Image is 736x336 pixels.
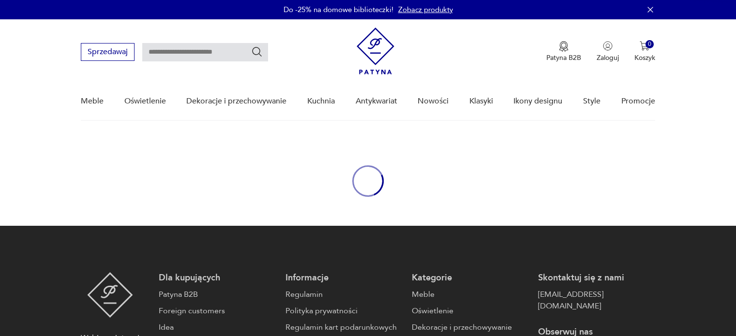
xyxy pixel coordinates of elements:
[583,83,601,120] a: Style
[284,5,393,15] p: Do -25% na domowe biblioteczki!
[159,289,275,300] a: Patyna B2B
[285,289,402,300] a: Regulamin
[546,41,581,62] a: Ikona medaluPatyna B2B
[124,83,166,120] a: Oświetlenie
[285,321,402,333] a: Regulamin kart podarunkowych
[513,83,562,120] a: Ikony designu
[559,41,569,52] img: Ikona medalu
[81,83,104,120] a: Meble
[634,41,655,62] button: 0Koszyk
[87,272,133,318] img: Patyna - sklep z meblami i dekoracjami vintage
[646,40,654,48] div: 0
[634,53,655,62] p: Koszyk
[412,289,528,300] a: Meble
[546,41,581,62] button: Patyna B2B
[159,321,275,333] a: Idea
[546,53,581,62] p: Patyna B2B
[621,83,655,120] a: Promocje
[285,272,402,284] p: Informacje
[159,305,275,317] a: Foreign customers
[251,46,263,58] button: Szukaj
[398,5,453,15] a: Zobacz produkty
[597,53,619,62] p: Zaloguj
[469,83,493,120] a: Klasyki
[597,41,619,62] button: Zaloguj
[81,43,135,61] button: Sprzedawaj
[412,321,528,333] a: Dekoracje i przechowywanie
[186,83,286,120] a: Dekoracje i przechowywanie
[640,41,649,51] img: Ikona koszyka
[538,272,655,284] p: Skontaktuj się z nami
[356,83,397,120] a: Antykwariat
[412,272,528,284] p: Kategorie
[357,28,394,74] img: Patyna - sklep z meblami i dekoracjami vintage
[538,289,655,312] a: [EMAIL_ADDRESS][DOMAIN_NAME]
[285,305,402,317] a: Polityka prywatności
[412,305,528,317] a: Oświetlenie
[81,49,135,56] a: Sprzedawaj
[418,83,449,120] a: Nowości
[307,83,335,120] a: Kuchnia
[603,41,613,51] img: Ikonka użytkownika
[159,272,275,284] p: Dla kupujących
